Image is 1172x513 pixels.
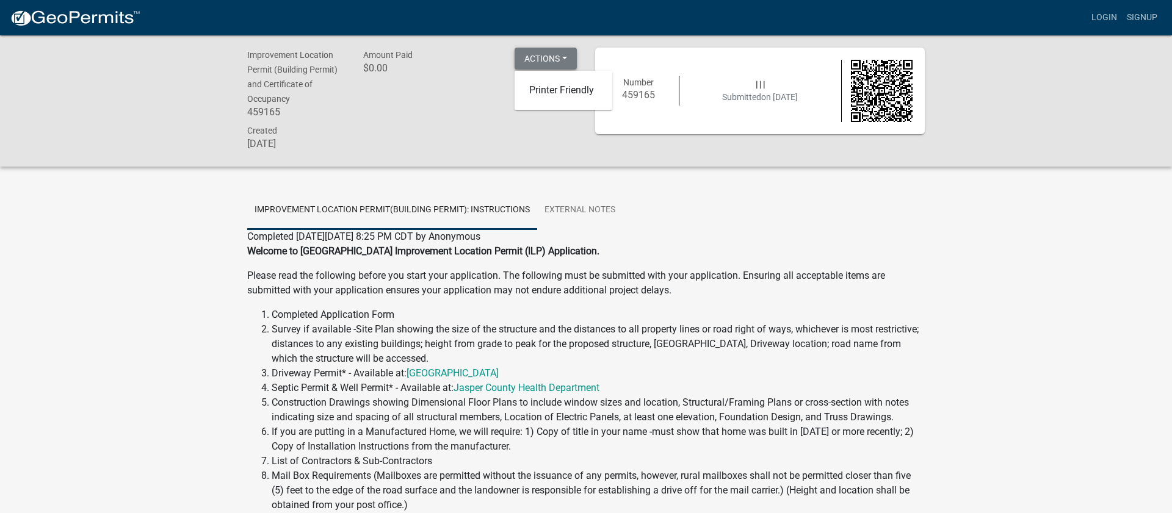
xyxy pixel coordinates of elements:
[756,79,765,89] span: | | |
[607,89,670,101] h6: 459165
[623,77,654,87] span: Number
[515,76,612,105] a: Printer Friendly
[272,395,925,425] li: Construction Drawings showing Dimensional Floor Plans to include window sizes and location, Struc...
[272,366,925,381] li: Driveway Permit* - Available at:
[851,60,913,122] img: QR code
[247,191,537,230] a: Improvement Location Permit(Building Permit): Instructions
[722,92,798,102] span: Submitted on [DATE]
[515,48,577,70] button: Actions
[272,468,925,512] li: Mail Box Requirements (Mailboxes are permitted without the issuance of any permits, however, rura...
[247,106,345,118] h6: 459165
[272,381,925,395] li: Septic Permit & Well Permit* - Available at:
[407,367,499,379] a: [GEOGRAPHIC_DATA]
[272,454,925,468] li: List of Contractors & Sub-Contractors
[454,382,599,393] a: Jasper County Health Department
[272,307,925,322] li: Completed Application Form
[247,231,480,242] span: Completed [DATE][DATE] 8:25 PM CDT by Anonymous
[515,71,612,110] div: Actions
[247,50,338,104] span: Improvement Location Permit (Building Permit) and Certificate of Occupancy
[272,322,925,366] li: Survey if available -Site Plan showing the size of the structure and the distances to all propert...
[1122,6,1162,29] a: Signup
[363,50,413,60] span: Amount Paid
[247,245,599,257] strong: Welcome to [GEOGRAPHIC_DATA] Improvement Location Permit (ILP) Application.
[247,268,925,298] p: Please read the following before you start your application. The following must be submitted with...
[363,62,461,74] h6: $0.00
[247,126,277,135] span: Created
[537,191,623,230] a: External Notes
[247,138,345,149] h6: [DATE]
[1087,6,1122,29] a: Login
[272,425,925,454] li: If you are putting in a Manufactured Home, we will require: 1) Copy of title in your name -must s...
